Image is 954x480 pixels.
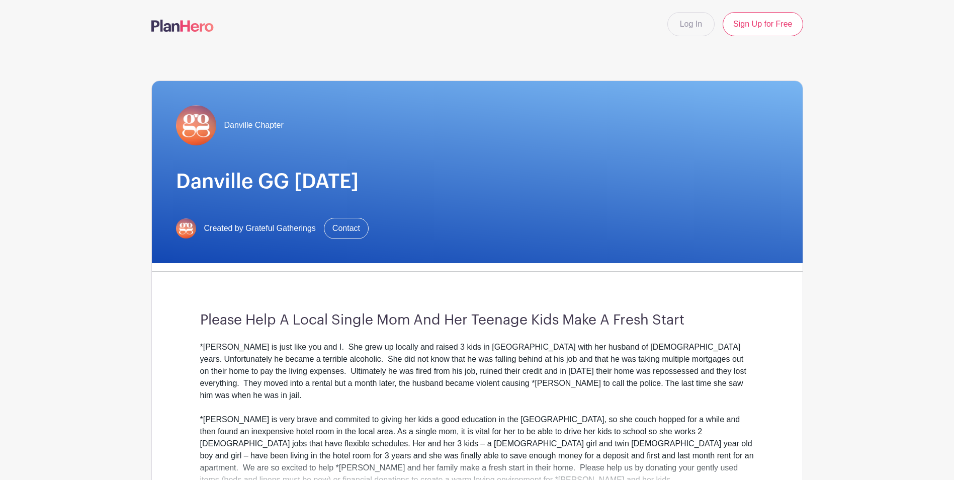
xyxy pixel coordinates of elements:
img: gg-logo-planhero-final.png [176,218,196,238]
span: Created by Grateful Gatherings [204,222,316,234]
img: gg-logo-planhero-final.png [176,105,216,145]
div: *[PERSON_NAME] is just like you and I. She grew up locally and raised 3 kids in [GEOGRAPHIC_DATA]... [200,341,754,402]
h3: Please Help A Local Single Mom And Her Teenage Kids Make A Fresh Start [200,312,754,329]
span: Danville Chapter [224,119,284,131]
a: Sign Up for Free [723,12,803,36]
img: logo-507f7623f17ff9eddc593b1ce0a138ce2505c220e1c5a4e2b4648c50719b7d32.svg [151,20,214,32]
a: Log In [667,12,715,36]
h1: Danville GG [DATE] [176,170,778,194]
a: Contact [324,218,369,239]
